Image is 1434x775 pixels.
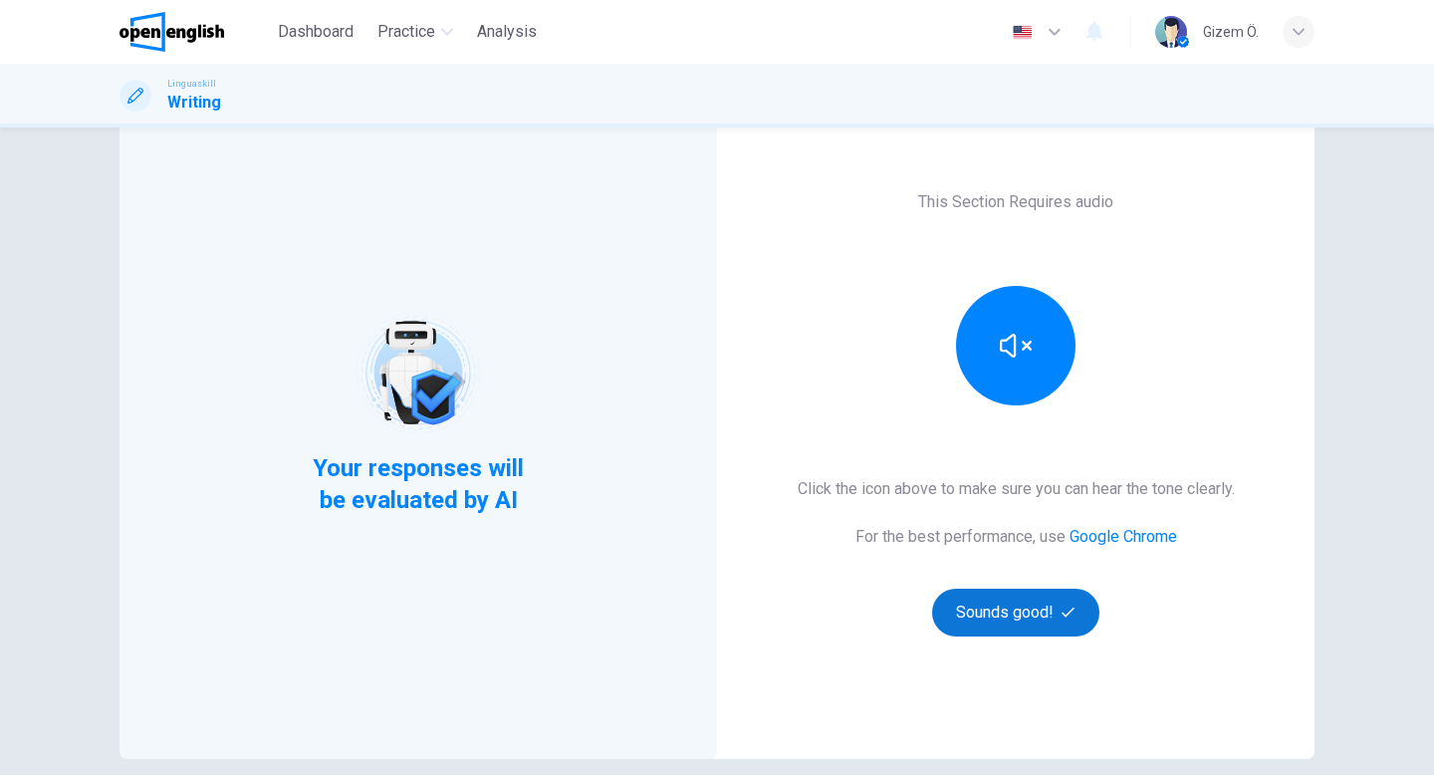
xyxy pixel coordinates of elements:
span: Practice [377,20,435,44]
button: Dashboard [270,14,361,50]
a: OpenEnglish logo [119,12,270,52]
span: Linguaskill [167,77,216,91]
img: Profile picture [1155,16,1187,48]
img: robot icon [355,310,481,436]
h1: Writing [167,91,221,115]
img: OpenEnglish logo [119,12,224,52]
span: Analysis [477,20,537,44]
h6: Click the icon above to make sure you can hear the tone clearly. [798,477,1235,501]
img: en [1010,25,1035,40]
button: Analysis [469,14,545,50]
h6: For the best performance, use [855,525,1177,549]
a: Google Chrome [1070,527,1177,546]
span: Your responses will be evaluated by AI [298,452,540,516]
span: Dashboard [278,20,354,44]
h6: This Section Requires audio [918,190,1113,214]
div: Gizem Ö. [1203,20,1259,44]
button: Practice [369,14,461,50]
button: Sounds good! [932,589,1099,637]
